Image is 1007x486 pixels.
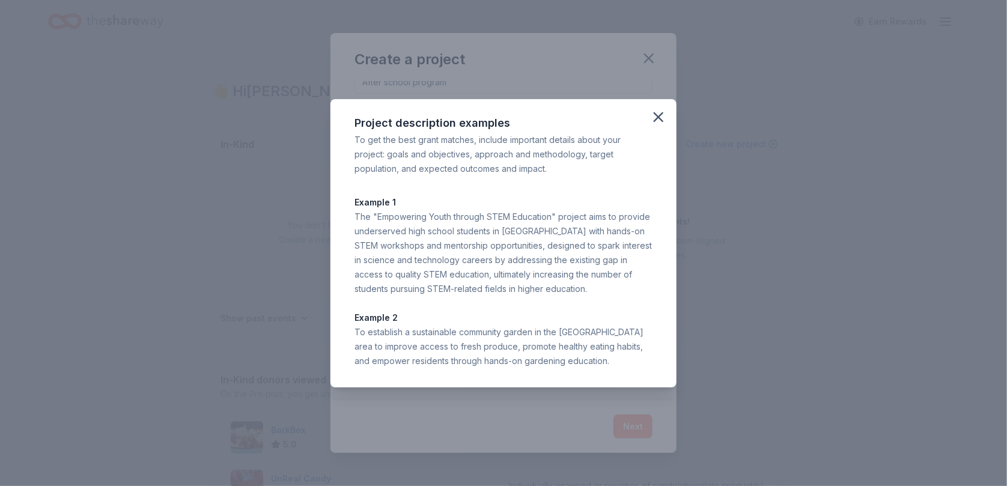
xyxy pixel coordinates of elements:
div: To establish a sustainable community garden in the [GEOGRAPHIC_DATA] area to improve access to fr... [354,325,653,368]
div: To get the best grant matches, include important details about your project: goals and objectives... [354,133,653,176]
div: The "Empowering Youth through STEM Education" project aims to provide underserved high school stu... [354,210,653,296]
div: Project description examples [354,114,653,133]
p: Example 1 [354,195,653,210]
p: Example 2 [354,311,653,325]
